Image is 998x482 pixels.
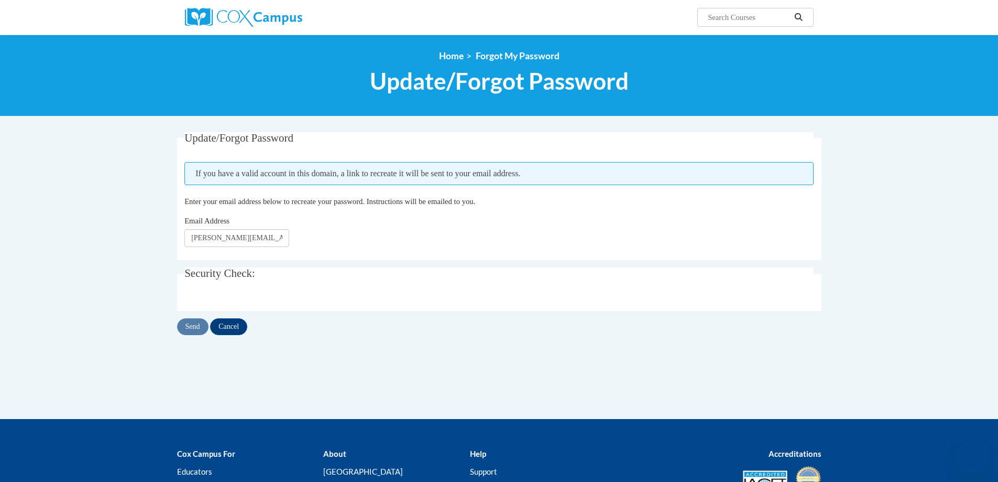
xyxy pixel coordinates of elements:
input: Email [184,229,289,247]
a: [GEOGRAPHIC_DATA] [323,467,403,476]
b: Help [470,449,486,458]
span: Enter your email address below to recreate your password. Instructions will be emailed to you. [184,197,475,206]
span: Email Address [184,217,229,225]
b: About [323,449,346,458]
input: Cancel [210,318,247,335]
iframe: Button to launch messaging window [956,440,990,474]
a: Home [439,50,464,61]
a: Support [470,467,497,476]
span: Forgot My Password [476,50,560,61]
span: If you have a valid account in this domain, a link to recreate it will be sent to your email addr... [184,162,814,185]
span: Security Check: [184,267,255,280]
img: Cox Campus [185,8,302,27]
input: Search Courses [707,11,791,24]
a: Cox Campus [185,8,384,27]
b: Cox Campus For [177,449,235,458]
b: Accreditations [769,449,821,458]
a: Educators [177,467,212,476]
span: Update/Forgot Password [370,67,629,95]
span: Update/Forgot Password [184,132,293,144]
button: Search [791,11,806,24]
